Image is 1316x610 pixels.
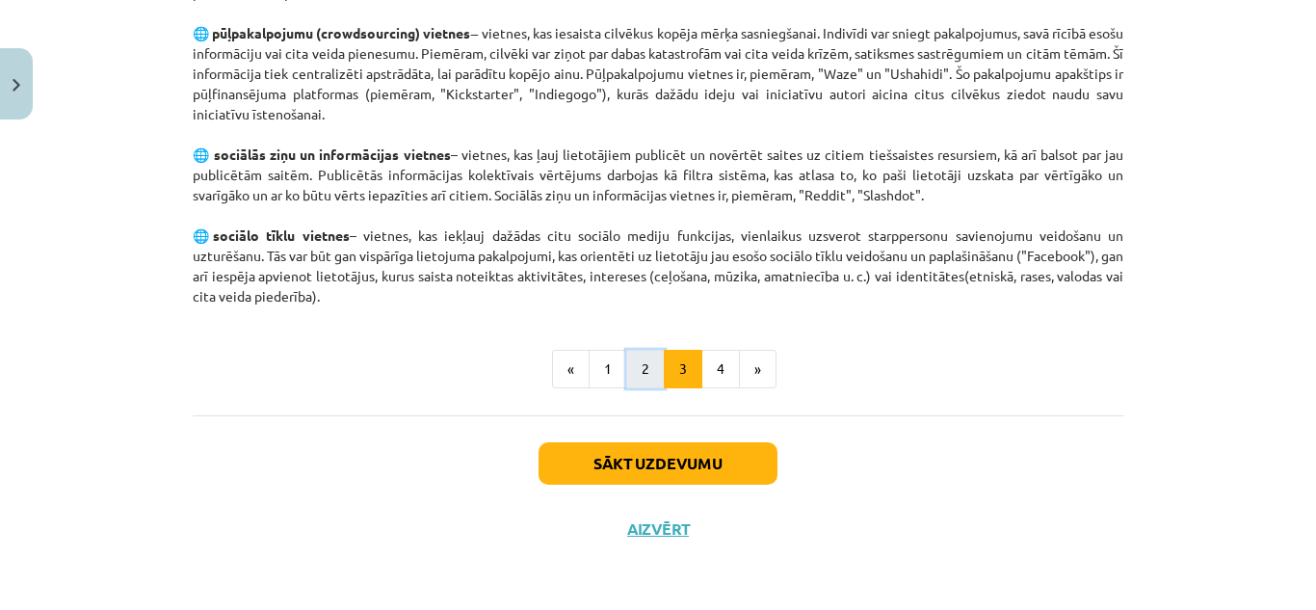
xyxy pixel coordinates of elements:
button: Aizvērt [621,519,695,539]
strong: pūļpakalpojumu (crowdsourcing) vietnes [212,24,470,41]
strong: sociālās ziņu un informācijas vietnes [214,146,450,163]
b: 🌐 [193,146,210,163]
b: 🌐 [193,24,209,41]
button: Sākt uzdevumu [539,442,777,485]
button: 1 [589,350,627,388]
button: » [739,350,776,388]
button: 4 [701,350,740,388]
button: 2 [626,350,665,388]
button: 3 [664,350,702,388]
strong: sociālo tīklu vietnes [213,226,349,244]
b: 🌐 [193,226,213,244]
img: icon-close-lesson-0947bae3869378f0d4975bcd49f059093ad1ed9edebbc8119c70593378902aed.svg [13,79,20,92]
button: « [552,350,590,388]
nav: Page navigation example [193,350,1123,388]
